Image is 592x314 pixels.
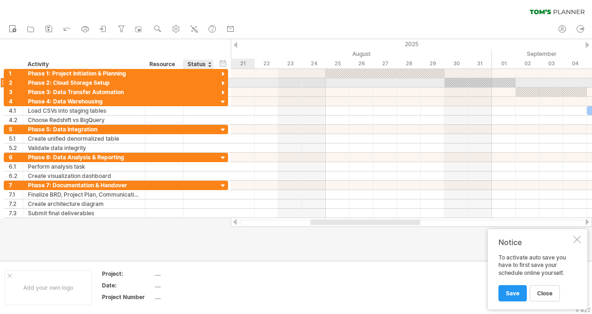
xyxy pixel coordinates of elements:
[28,190,140,199] div: Finalize BRD, Project Plan, Communication Plan
[27,60,140,69] div: Activity
[28,171,140,180] div: Create visualization dashboard
[28,97,140,106] div: Phase 4: Data Warehousing
[9,78,23,87] div: 2
[9,190,23,199] div: 7.1
[9,97,23,106] div: 4
[468,59,492,68] div: Sunday, 31 August 2025
[498,238,572,247] div: Notice
[498,254,572,301] div: To activate auto save you have to first save your schedule online yourself.
[9,153,23,162] div: 6
[9,199,23,208] div: 7.2
[28,153,140,162] div: Phase 6: Data Analysis & Reporting
[373,59,397,68] div: Wednesday, 27 August 2025
[506,290,519,297] span: Save
[9,88,23,96] div: 3
[530,285,560,301] a: close
[278,59,302,68] div: Saturday, 23 August 2025
[539,59,563,68] div: Wednesday, 3 September 2025
[492,59,516,68] div: Monday, 1 September 2025
[397,59,421,68] div: Thursday, 28 August 2025
[28,134,140,143] div: Create unified denormalized table
[9,209,23,218] div: 7.3
[28,181,140,190] div: Phase 7: Documentation & Handover
[28,209,140,218] div: Submit final deliverables
[155,293,233,301] div: ....
[537,290,552,297] span: close
[102,270,153,278] div: Project:
[28,106,140,115] div: Load CSVs into staging tables
[102,281,153,289] div: Date:
[155,270,233,278] div: ....
[28,143,140,152] div: Validate data integrity
[149,60,178,69] div: Resource
[498,285,527,301] a: Save
[9,143,23,152] div: 5.2
[516,59,539,68] div: Tuesday, 2 September 2025
[563,59,587,68] div: Thursday, 4 September 2025
[28,69,140,78] div: Phase 1: Project Initiation & Planning
[350,59,373,68] div: Tuesday, 26 August 2025
[9,116,23,124] div: 4.2
[302,59,326,68] div: Sunday, 24 August 2025
[28,162,140,171] div: Perform analysis task
[231,59,255,68] div: Thursday, 21 August 2025
[421,59,444,68] div: Friday, 29 August 2025
[28,116,140,124] div: Choose Redshift vs BigQuery
[28,125,140,134] div: Phase 5: Data Integration
[9,106,23,115] div: 4.1
[9,181,23,190] div: 7
[28,199,140,208] div: Create architecture diagram
[155,281,233,289] div: ....
[9,162,23,171] div: 6.1
[188,60,208,69] div: Status
[102,293,153,301] div: Project Number
[576,307,591,314] div: v 422
[444,59,468,68] div: Saturday, 30 August 2025
[28,88,140,96] div: Phase 3: Data Transfer Automation
[5,270,92,305] div: Add your own logo
[9,134,23,143] div: 5.1
[9,69,23,78] div: 1
[326,59,350,68] div: Monday, 25 August 2025
[255,59,278,68] div: Friday, 22 August 2025
[9,125,23,134] div: 5
[9,171,23,180] div: 6.2
[28,78,140,87] div: Phase 2: Cloud Storage Setup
